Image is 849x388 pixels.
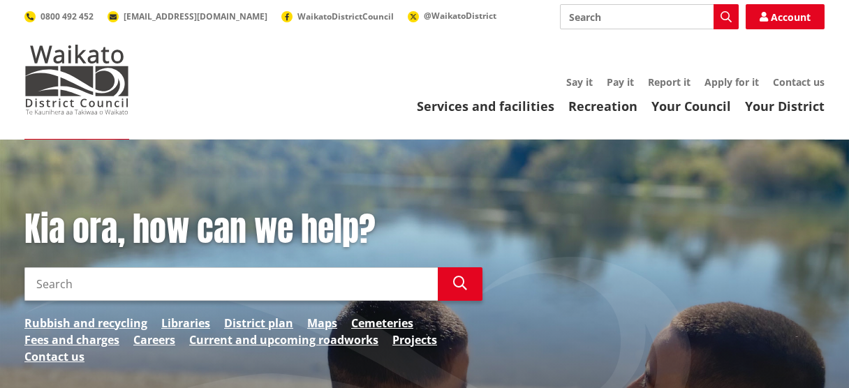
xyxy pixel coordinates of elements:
a: Rubbish and recycling [24,315,147,331]
a: WaikatoDistrictCouncil [281,10,394,22]
input: Search input [24,267,438,301]
a: Say it [566,75,593,89]
span: 0800 492 452 [40,10,94,22]
img: Waikato District Council - Te Kaunihera aa Takiwaa o Waikato [24,45,129,114]
a: Libraries [161,315,210,331]
input: Search input [560,4,739,29]
a: Fees and charges [24,331,119,348]
a: Your District [745,98,825,114]
a: Maps [307,315,337,331]
a: District plan [224,315,293,331]
a: 0800 492 452 [24,10,94,22]
a: Account [746,4,825,29]
a: Careers [133,331,175,348]
a: Your Council [651,98,731,114]
a: Services and facilities [417,98,554,114]
span: WaikatoDistrictCouncil [297,10,394,22]
h1: Kia ora, how can we help? [24,209,482,250]
a: Contact us [773,75,825,89]
a: @WaikatoDistrict [408,10,496,22]
a: Pay it [607,75,634,89]
span: @WaikatoDistrict [424,10,496,22]
a: Projects [392,331,437,348]
a: Cemeteries [351,315,413,331]
a: Current and upcoming roadworks [189,331,378,348]
a: Contact us [24,348,84,365]
a: Report it [648,75,691,89]
a: Apply for it [704,75,759,89]
a: [EMAIL_ADDRESS][DOMAIN_NAME] [108,10,267,22]
a: Recreation [568,98,637,114]
span: [EMAIL_ADDRESS][DOMAIN_NAME] [124,10,267,22]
